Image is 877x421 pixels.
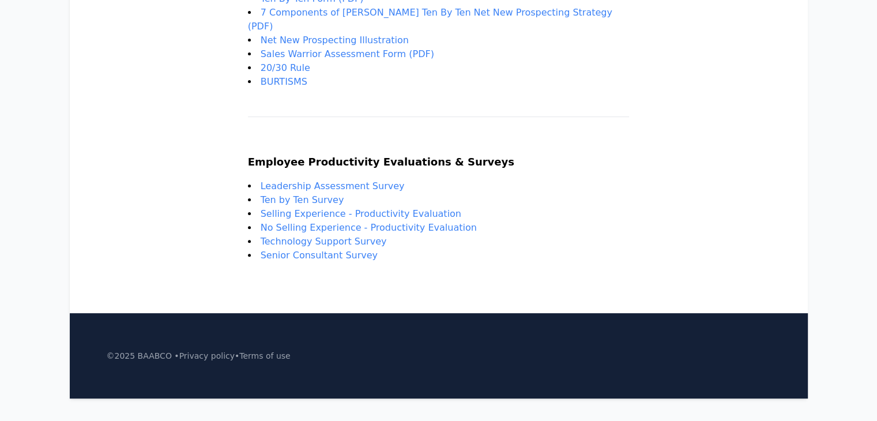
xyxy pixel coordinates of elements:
[261,35,409,46] a: Net New Prospecting Illustration
[261,208,461,219] a: Selling Experience - Productivity Evaluation
[261,48,434,59] a: Sales Warrior Assessment Form (PDF)
[261,250,378,261] a: Senior Consultant Survey
[261,194,344,205] a: Ten by Ten Survey
[239,351,290,360] a: Terms of use
[261,236,387,247] a: Technology Support Survey
[179,351,235,360] a: Privacy policy
[261,222,477,233] a: No Selling Experience - Productivity Evaluation
[107,350,291,362] p: ©2025 BAABCO • •
[261,62,310,73] a: 20/30 Rule
[261,76,307,87] a: BURTISMS
[248,7,612,32] a: ​7 Components of [PERSON_NAME] Ten By Ten Net New Prospecting Strategy (PDF)
[248,154,630,179] h2: Employee Productivity Evaluations & Surveys
[261,181,405,191] a: Leadership Assessment Survey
